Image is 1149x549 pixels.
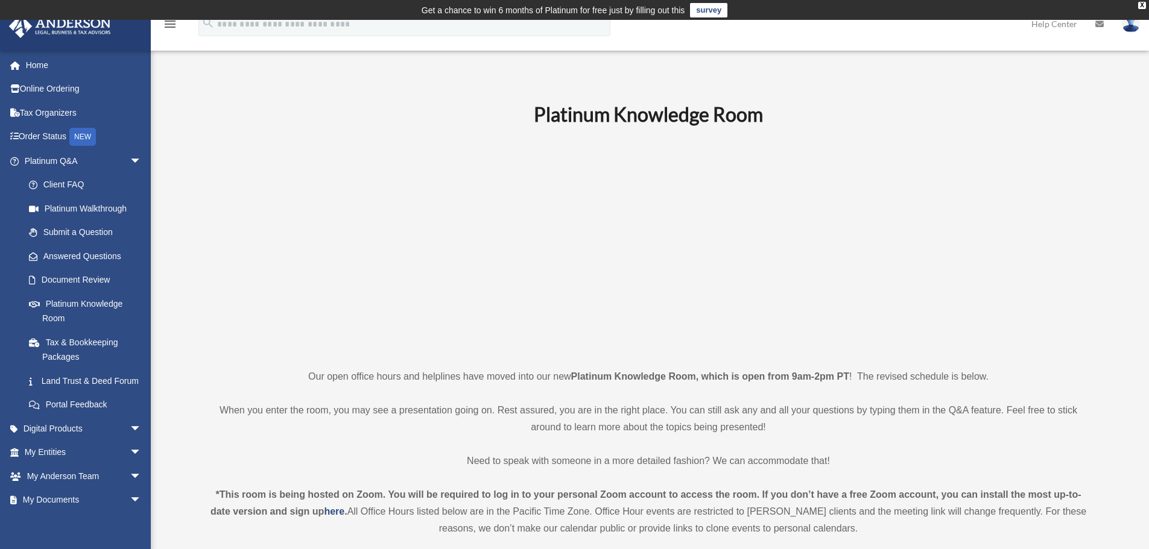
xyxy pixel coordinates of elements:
a: My Anderson Teamarrow_drop_down [8,464,160,488]
img: User Pic [1122,15,1140,33]
a: Platinum Walkthrough [17,196,160,221]
a: Portal Feedback [17,393,160,417]
div: close [1138,2,1146,9]
a: Answered Questions [17,244,160,268]
i: search [201,16,215,30]
span: arrow_drop_down [130,416,154,441]
a: Order StatusNEW [8,125,160,149]
span: arrow_drop_down [130,149,154,174]
strong: Platinum Knowledge Room, which is open from 9am-2pm PT [571,371,849,381]
div: NEW [69,128,96,146]
a: survey [690,3,727,17]
p: Our open office hours and helplines have moved into our new ! The revised schedule is below. [207,368,1090,385]
a: My Documentsarrow_drop_down [8,488,160,512]
a: Client FAQ [17,173,160,197]
b: Platinum Knowledge Room [534,102,763,126]
span: arrow_drop_down [130,488,154,513]
a: here [324,506,344,516]
a: Online Ordering [8,77,160,101]
a: Document Review [17,268,160,292]
p: When you enter the room, you may see a presentation going on. Rest assured, you are in the right ... [207,402,1090,436]
a: Tax Organizers [8,101,160,125]
span: arrow_drop_down [130,464,154,489]
a: Tax & Bookkeeping Packages [17,330,160,369]
a: Submit a Question [17,221,160,245]
a: Platinum Q&Aarrow_drop_down [8,149,160,173]
a: My Entitiesarrow_drop_down [8,441,160,465]
i: menu [163,17,177,31]
a: menu [163,21,177,31]
strong: *This room is being hosted on Zoom. You will be required to log in to your personal Zoom account ... [210,489,1081,516]
img: Anderson Advisors Platinum Portal [5,14,115,38]
span: arrow_drop_down [130,441,154,465]
div: All Office Hours listed below are in the Pacific Time Zone. Office Hour events are restricted to ... [207,486,1090,537]
strong: . [344,506,347,516]
iframe: 231110_Toby_KnowledgeRoom [467,142,829,346]
a: Home [8,53,160,77]
div: Get a chance to win 6 months of Platinum for free just by filling out this [422,3,685,17]
a: Platinum Knowledge Room [17,292,154,330]
a: Digital Productsarrow_drop_down [8,416,160,441]
p: Need to speak with someone in a more detailed fashion? We can accommodate that! [207,453,1090,469]
a: Land Trust & Deed Forum [17,369,160,393]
